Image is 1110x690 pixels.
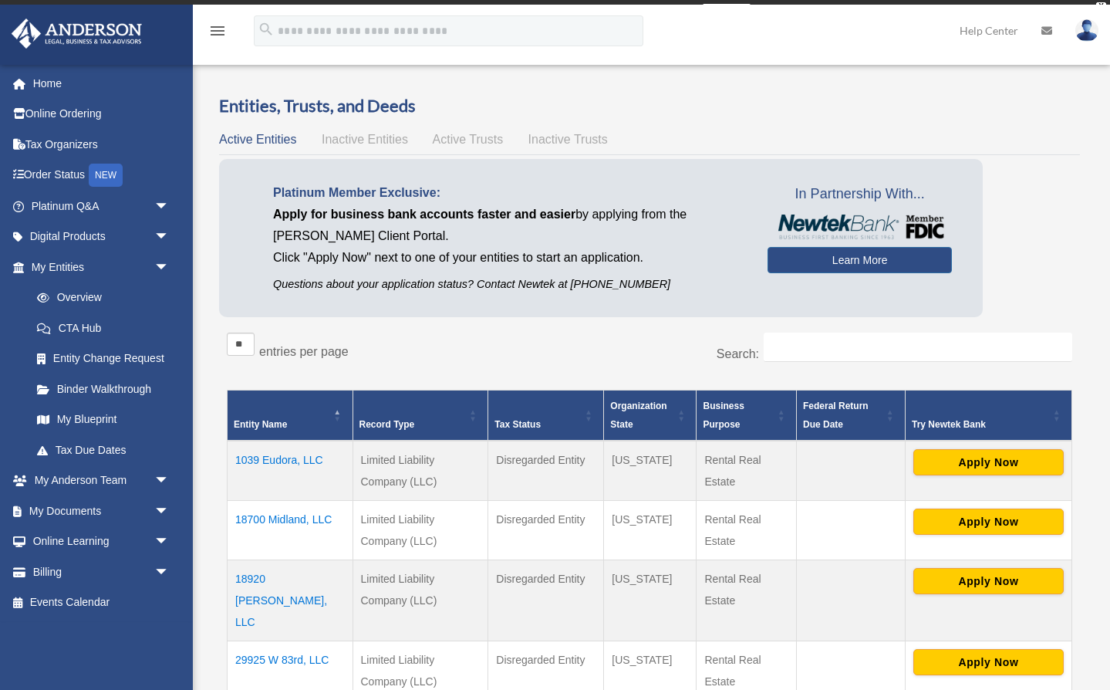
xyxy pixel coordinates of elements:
[913,649,1064,675] button: Apply Now
[913,509,1064,535] button: Apply Now
[11,222,193,252] a: Digital Productsarrow_drop_down
[219,94,1080,118] h3: Entities, Trusts, and Deeds
[228,441,353,501] td: 1039 Eudora, LLC
[22,343,185,374] a: Entity Change Request
[488,441,604,501] td: Disregarded Entity
[359,4,697,22] div: Get a chance to win 6 months of Platinum for free just by filling out this
[359,419,415,430] span: Record Type
[697,560,797,641] td: Rental Real Estate
[273,208,575,221] span: Apply for business bank accounts faster and easier
[154,526,185,558] span: arrow_drop_down
[7,19,147,49] img: Anderson Advisors Platinum Portal
[604,441,697,501] td: [US_STATE]
[228,390,353,441] th: Entity Name: Activate to invert sorting
[1075,19,1098,42] img: User Pic
[154,496,185,527] span: arrow_drop_down
[353,390,488,441] th: Record Type: Activate to sort
[22,282,177,313] a: Overview
[796,390,905,441] th: Federal Return Due Date: Activate to sort
[1096,2,1106,12] div: close
[228,560,353,641] td: 18920 [PERSON_NAME], LLC
[768,182,952,207] span: In Partnership With...
[154,556,185,588] span: arrow_drop_down
[154,465,185,497] span: arrow_drop_down
[353,560,488,641] td: Limited Liability Company (LLC)
[488,560,604,641] td: Disregarded Entity
[22,404,185,435] a: My Blueprint
[154,252,185,283] span: arrow_drop_down
[11,556,193,587] a: Billingarrow_drop_down
[768,247,952,273] a: Learn More
[353,441,488,501] td: Limited Liability Company (LLC)
[258,21,275,38] i: search
[610,401,666,430] span: Organization State
[322,133,408,146] span: Inactive Entities
[11,252,185,282] a: My Entitiesarrow_drop_down
[259,345,349,358] label: entries per page
[775,215,944,239] img: NewtekBankLogoSM.png
[433,133,504,146] span: Active Trusts
[488,500,604,560] td: Disregarded Entity
[154,191,185,222] span: arrow_drop_down
[273,182,744,204] p: Platinum Member Exclusive:
[22,435,185,465] a: Tax Due Dates
[22,313,185,343] a: CTA Hub
[11,129,193,160] a: Tax Organizers
[604,390,697,441] th: Organization State: Activate to sort
[11,68,193,99] a: Home
[11,160,193,191] a: Order StatusNEW
[488,390,604,441] th: Tax Status: Activate to sort
[11,191,193,222] a: Platinum Q&Aarrow_drop_down
[228,500,353,560] td: 18700 Midland, LLC
[11,587,193,618] a: Events Calendar
[273,247,744,269] p: Click "Apply Now" next to one of your entities to start an application.
[697,500,797,560] td: Rental Real Estate
[11,99,193,130] a: Online Ordering
[494,419,541,430] span: Tax Status
[697,390,797,441] th: Business Purpose: Activate to sort
[697,441,797,501] td: Rental Real Estate
[604,560,697,641] td: [US_STATE]
[11,526,193,557] a: Online Learningarrow_drop_down
[717,347,759,360] label: Search:
[219,133,296,146] span: Active Entities
[22,374,185,404] a: Binder Walkthrough
[913,449,1064,475] button: Apply Now
[703,4,751,22] a: survey
[273,204,744,247] p: by applying from the [PERSON_NAME] Client Portal.
[11,496,193,526] a: My Documentsarrow_drop_down
[803,401,869,430] span: Federal Return Due Date
[912,415,1048,434] div: Try Newtek Bank
[604,500,697,560] td: [US_STATE]
[11,465,193,496] a: My Anderson Teamarrow_drop_down
[353,500,488,560] td: Limited Liability Company (LLC)
[913,568,1064,594] button: Apply Now
[528,133,608,146] span: Inactive Trusts
[89,164,123,187] div: NEW
[208,22,227,40] i: menu
[273,275,744,294] p: Questions about your application status? Contact Newtek at [PHONE_NUMBER]
[234,419,287,430] span: Entity Name
[703,401,744,430] span: Business Purpose
[154,222,185,253] span: arrow_drop_down
[208,27,227,40] a: menu
[905,390,1071,441] th: Try Newtek Bank : Activate to sort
